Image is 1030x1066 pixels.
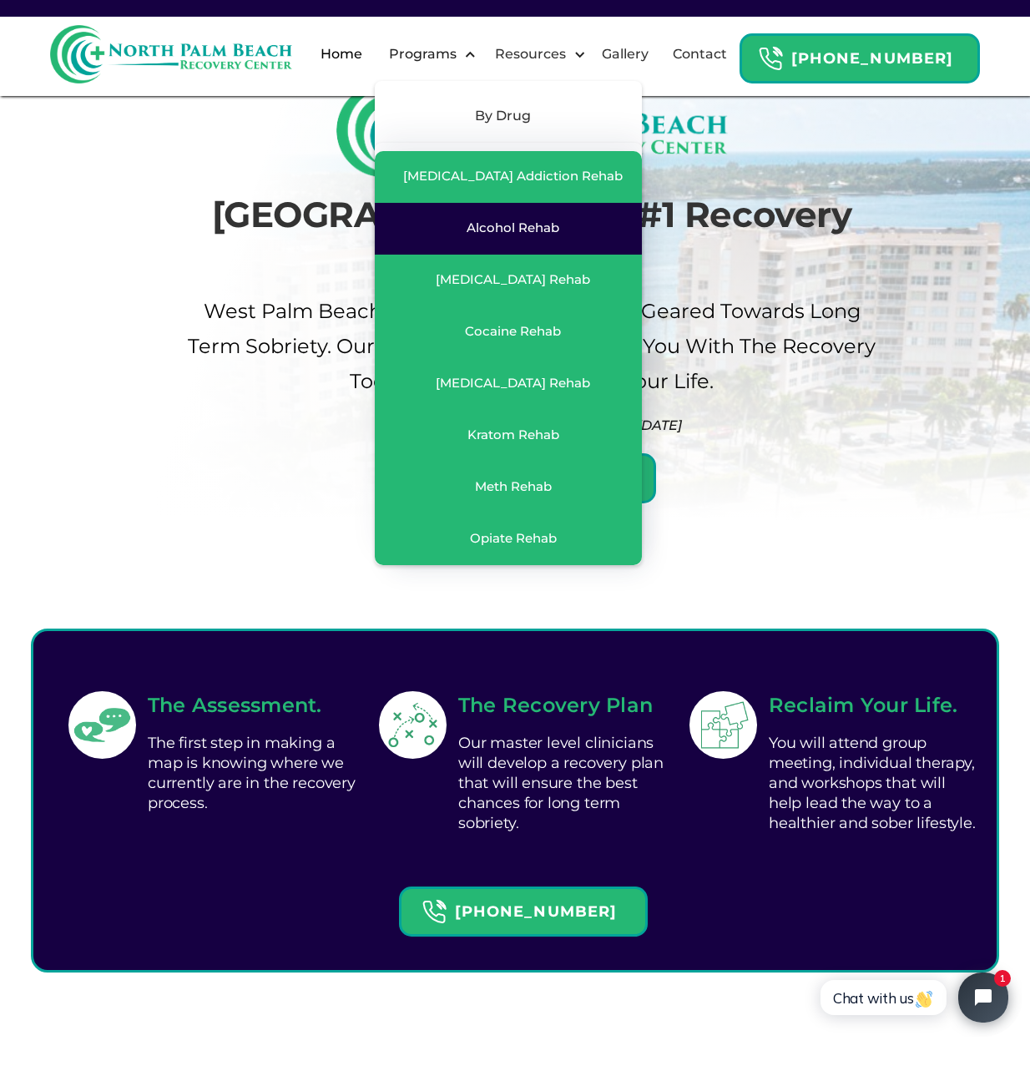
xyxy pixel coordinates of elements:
[475,478,552,495] div: Meth Rehab
[467,220,559,236] div: Alcohol Rehab
[458,690,669,720] h2: The Recovery Plan
[185,194,878,278] h1: [GEOGRAPHIC_DATA]'s #1 Recovery Center
[481,28,590,81] div: Resources
[311,28,372,81] a: Home
[436,271,590,288] div: [MEDICAL_DATA] Rehab
[769,729,980,837] div: You will attend group meeting, individual therapy, and workshops that will help lead the way to a...
[375,28,481,81] div: Programs
[455,902,617,921] strong: [PHONE_NUMBER]
[436,375,590,392] div: [MEDICAL_DATA] Rehab
[375,306,642,358] a: Cocaine Rehab
[375,513,642,565] a: Opiate Rehab
[148,729,359,817] div: The first step in making a map is knowing where we currently are in the recovery process.
[336,83,728,177] img: North Palm Beach Recovery Logo (Rectangle)
[375,143,642,196] div: By Duration
[385,44,461,64] div: Programs
[375,462,642,513] a: Meth Rehab
[663,28,737,81] a: Contact
[148,690,359,720] h2: The Assessment.
[758,46,783,72] img: Header Calendar Icons
[375,203,642,255] a: Alcohol Rehab
[381,694,444,756] img: Simple Service Icon
[802,958,1022,1037] iframe: Tidio Chat
[592,28,659,81] a: Gallery
[470,530,557,547] div: Opiate Rehab
[465,323,561,340] div: Cocaine Rehab
[422,899,447,925] img: Header Calendar Icons
[403,168,623,184] div: [MEDICAL_DATA] Addiction Rehab
[71,694,134,756] img: Simple Service Icon
[791,49,953,68] strong: [PHONE_NUMBER]
[375,255,642,306] a: [MEDICAL_DATA] Rehab
[375,358,642,410] a: [MEDICAL_DATA] Rehab
[740,25,980,83] a: Header Calendar Icons[PHONE_NUMBER]
[458,729,669,837] div: Our master level clinicians will develop a recovery plan that will ensure the best chances for lo...
[769,690,980,720] h2: Reclaim Your Life.
[375,143,642,565] nav: By Drug
[692,694,755,756] img: Simple Service Icon
[375,89,642,143] div: By Drug
[375,151,642,203] a: [MEDICAL_DATA] Addiction Rehab
[491,44,570,64] div: Resources
[185,294,878,399] p: West palm beach's Choice For drug Rehab Geared Towards Long term sobriety. Our Recovery Center pr...
[399,878,648,937] a: Header Calendar Icons[PHONE_NUMBER]
[467,427,559,443] div: Kratom Rehab
[385,106,622,126] div: By Drug
[375,410,642,462] a: Kratom Rehab
[375,81,642,303] nav: Programs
